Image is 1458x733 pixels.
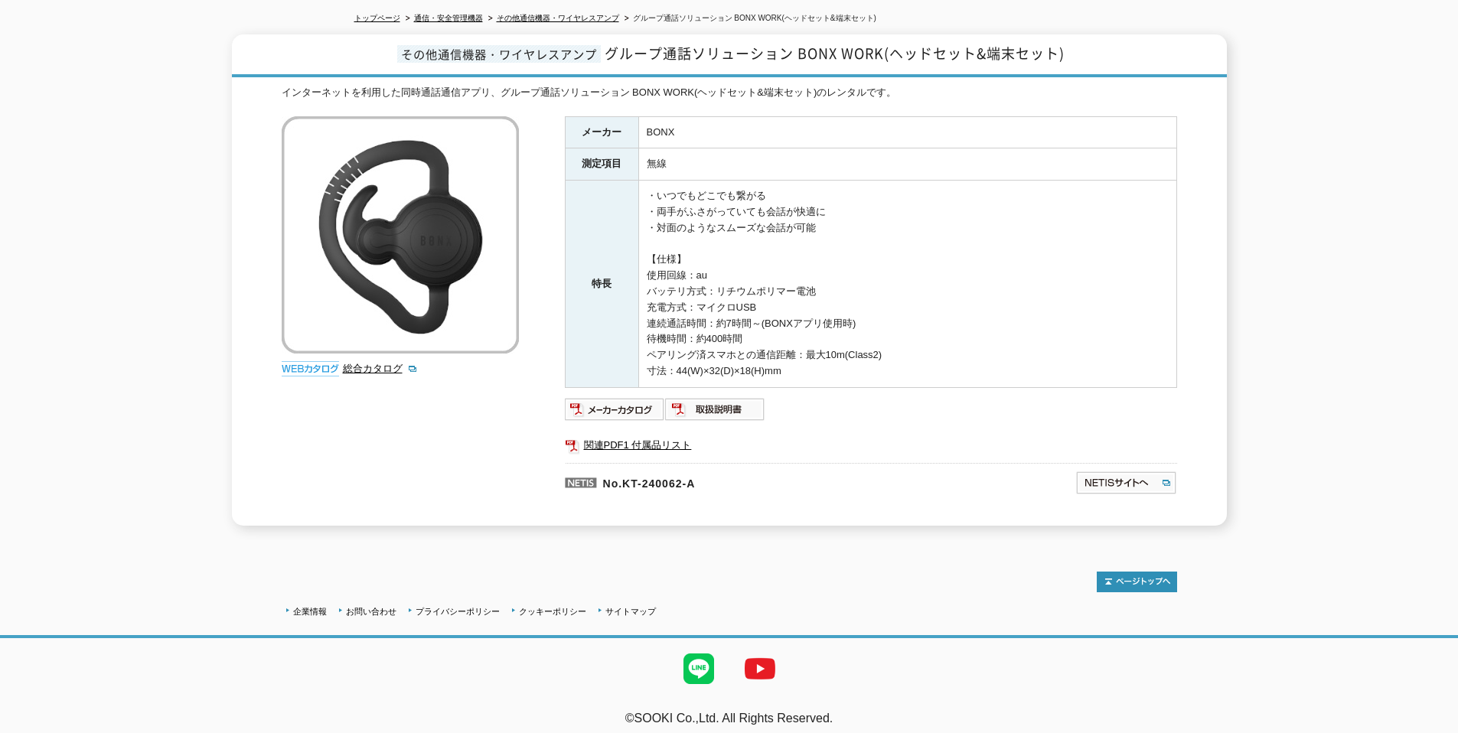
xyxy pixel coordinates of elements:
[665,397,765,422] img: 取扱説明書
[343,363,418,374] a: 総合カタログ
[665,407,765,419] a: 取扱説明書
[638,116,1176,148] td: BONX
[565,407,665,419] a: メーカーカタログ
[282,116,519,353] img: グループ通話ソリューション BONX WORK(ヘッドセット&端末セット)
[282,85,1177,101] div: インターネットを利用した同時通話通信アプリ、グループ通話ソリューション BONX WORK(ヘッドセット&端末セット)のレンタルです。
[565,116,638,148] th: メーカー
[519,607,586,616] a: クッキーポリシー
[497,14,619,22] a: その他通信機器・ワイヤレスアンプ
[668,638,729,699] img: LINE
[1075,471,1177,495] img: NETISサイトへ
[605,607,656,616] a: サイトマップ
[565,463,928,500] p: No.KT-240062-A
[1097,572,1177,592] img: トップページへ
[565,397,665,422] img: メーカーカタログ
[729,638,791,699] img: YouTube
[605,43,1065,64] span: グループ通話ソリューション BONX WORK(ヘッドセット&端末セット)
[638,148,1176,181] td: 無線
[346,607,396,616] a: お問い合わせ
[565,181,638,388] th: 特長
[565,148,638,181] th: 測定項目
[621,11,876,27] li: グループ通話ソリューション BONX WORK(ヘッドセット&端末セット)
[354,14,400,22] a: トップページ
[416,607,500,616] a: プライバシーポリシー
[638,181,1176,388] td: ・いつでもどこでも繋がる ・両手がふさがっていても会話が快適に ・対面のようなスムーズな会話が可能 【仕様】 使用回線：au バッテリ方式：リチウムポリマー電池 充電方式：マイクロUSB 連続通...
[293,607,327,616] a: 企業情報
[414,14,483,22] a: 通信・安全管理機器
[282,361,339,376] img: webカタログ
[397,45,601,63] span: その他通信機器・ワイヤレスアンプ
[565,435,1177,455] a: 関連PDF1 付属品リスト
